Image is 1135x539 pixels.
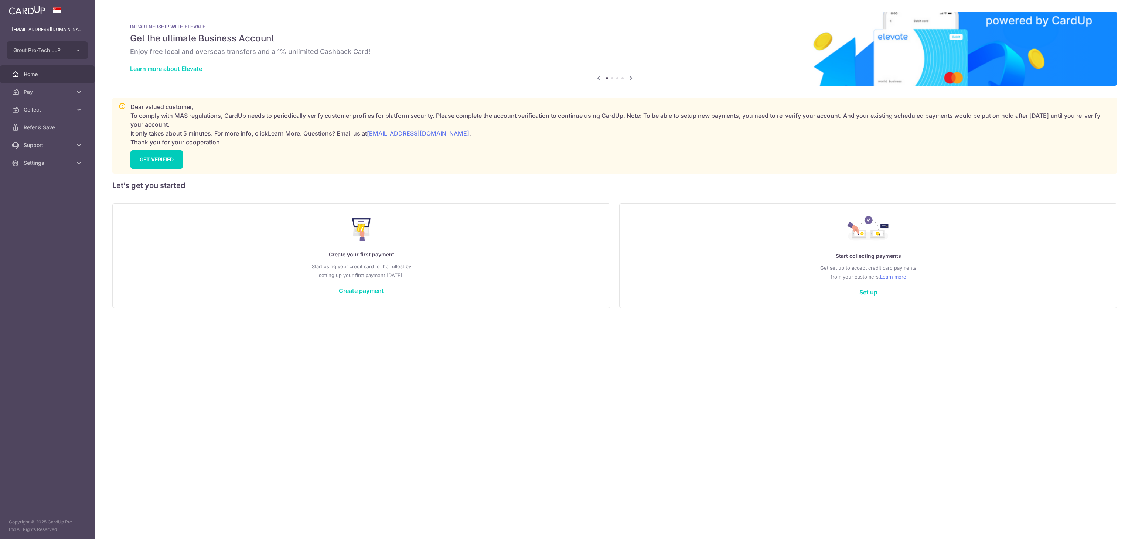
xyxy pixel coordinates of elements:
span: Collect [24,106,72,113]
p: Start using your credit card to the fullest by setting up your first payment [DATE]! [127,262,595,280]
a: Learn more [880,272,906,281]
img: Renovation banner [112,12,1117,86]
span: Refer & Save [24,124,72,131]
p: [EMAIL_ADDRESS][DOMAIN_NAME] [12,26,83,33]
a: Create payment [339,287,384,294]
span: Grout Pro-Tech LLP [13,47,68,54]
a: Set up [859,289,877,296]
p: Start collecting payments [634,252,1102,260]
img: CardUp [9,6,45,15]
img: Collect Payment [847,216,889,243]
span: Settings [24,159,72,167]
button: Grout Pro-Tech LLP [7,41,88,59]
a: Learn More [268,130,300,137]
span: Home [24,71,72,78]
h5: Let’s get you started [112,180,1117,191]
a: [EMAIL_ADDRESS][DOMAIN_NAME] [367,130,469,137]
p: Get set up to accept credit card payments from your customers. [634,263,1102,281]
p: Dear valued customer, To comply with MAS regulations, CardUp needs to periodically verify custome... [130,102,1111,147]
h6: Enjoy free local and overseas transfers and a 1% unlimited Cashback Card! [130,47,1100,56]
h5: Get the ultimate Business Account [130,33,1100,44]
p: Create your first payment [127,250,595,259]
img: Make Payment [352,218,371,241]
a: GET VERIFIED [130,150,183,169]
span: Support [24,141,72,149]
p: IN PARTNERSHIP WITH ELEVATE [130,24,1100,30]
a: Learn more about Elevate [130,65,202,72]
span: Pay [24,88,72,96]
